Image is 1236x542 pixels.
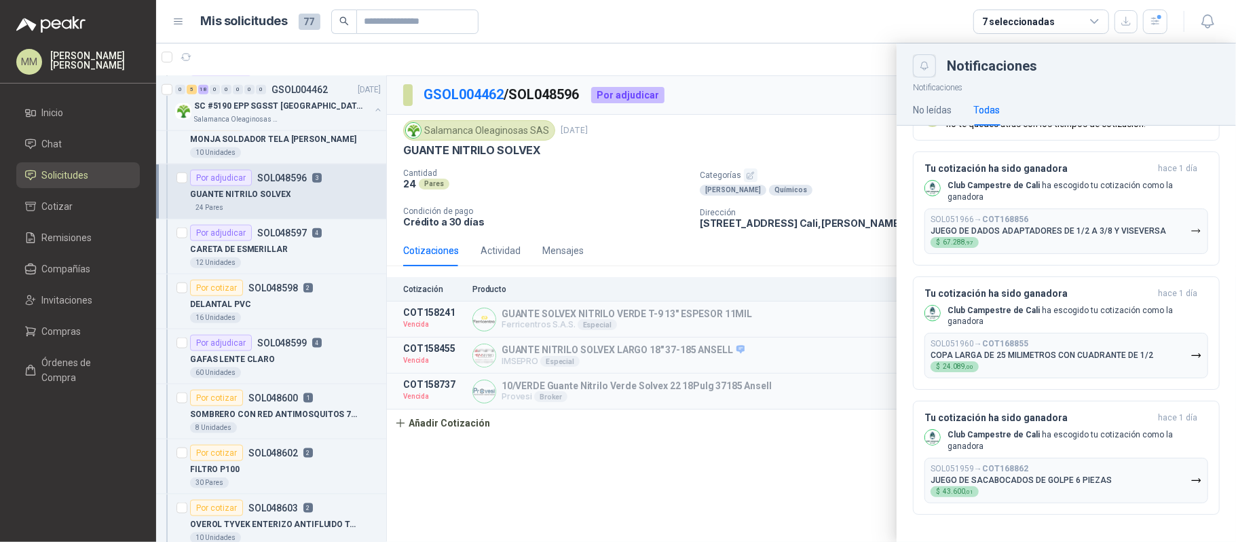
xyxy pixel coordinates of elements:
[948,181,1040,190] b: Club Campestre de Cali
[931,464,1028,474] p: SOL051959 →
[948,430,1040,439] b: Club Campestre de Cali
[16,319,140,344] a: Compras
[16,16,86,33] img: Logo peakr
[1158,288,1197,300] span: hace 1 día
[16,131,140,157] a: Chat
[982,215,1028,224] b: COT168856
[897,77,1236,94] p: Notificaciones
[16,49,42,75] div: MM
[943,363,973,370] span: 24.089
[943,239,973,246] span: 67.288
[948,306,1040,315] b: Club Campestre de Cali
[973,103,1000,118] div: Todas
[16,287,140,313] a: Invitaciones
[924,163,1153,175] h3: Tu cotización ha sido ganadora
[924,209,1208,254] button: SOL051966→COT168856JUEGO DE DADOS ADAPTADORES DE 1/2 A 3/8 Y VISEVERSA$67.288,97
[947,59,1220,73] div: Notificaciones
[913,401,1220,515] button: Tu cotización ha sido ganadorahace 1 día Company LogoClub Campestre de Cali ha escogido tu cotiza...
[948,429,1208,452] p: ha escogido tu cotización como la ganadora
[931,475,1112,485] p: JUEGO DE SACABOCADOS DE GOLPE 6 PIEZAS
[982,14,1055,29] div: 7 seleccionadas
[931,350,1153,360] p: COPA LARGA DE 25 MILIMETROS CON CUADRANTE DE 1/2
[1158,412,1197,424] span: hace 1 día
[42,355,127,385] span: Órdenes de Compra
[299,14,320,30] span: 77
[965,364,973,370] span: ,00
[948,305,1208,328] p: ha escogido tu cotización como la ganadora
[16,194,140,219] a: Cotizar
[925,430,940,445] img: Company Logo
[16,350,140,391] a: Órdenes de Compra
[42,105,64,120] span: Inicio
[931,486,979,497] div: $
[42,293,93,308] span: Invitaciones
[924,458,1208,503] button: SOL051959→COT168862JUEGO DE SACABOCADOS DE GOLPE 6 PIEZAS$43.600,01
[925,306,940,321] img: Company Logo
[924,288,1153,300] h3: Tu cotización ha sido ganadora
[913,103,952,118] div: No leídas
[201,12,288,31] h1: Mis solicitudes
[42,199,73,214] span: Cotizar
[1158,163,1197,175] span: hace 1 día
[931,226,1166,236] p: JUEGO DE DADOS ADAPTADORES DE 1/2 A 3/8 Y VISEVERSA
[982,464,1028,473] b: COT168862
[16,225,140,251] a: Remisiones
[42,137,62,151] span: Chat
[50,51,140,70] p: [PERSON_NAME] [PERSON_NAME]
[924,333,1208,378] button: SOL051960→COT168855COPA LARGA DE 25 MILIMETROS CON CUADRANTE DE 1/2$24.089,00
[931,237,979,248] div: $
[16,162,140,188] a: Solicitudes
[965,489,973,495] span: ,01
[913,151,1220,266] button: Tu cotización ha sido ganadorahace 1 día Company LogoClub Campestre de Cali ha escogido tu cotiza...
[913,276,1220,391] button: Tu cotización ha sido ganadorahace 1 día Company LogoClub Campestre de Cali ha escogido tu cotiza...
[925,181,940,196] img: Company Logo
[42,324,81,339] span: Compras
[42,168,89,183] span: Solicitudes
[931,361,979,372] div: $
[943,488,973,495] span: 43.600
[42,230,92,245] span: Remisiones
[982,339,1028,348] b: COT168855
[948,180,1208,203] p: ha escogido tu cotización como la ganadora
[339,16,349,26] span: search
[931,339,1028,349] p: SOL051960 →
[16,256,140,282] a: Compañías
[913,54,936,77] button: Close
[965,240,973,246] span: ,97
[924,412,1153,424] h3: Tu cotización ha sido ganadora
[16,100,140,126] a: Inicio
[42,261,91,276] span: Compañías
[931,215,1028,225] p: SOL051966 →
